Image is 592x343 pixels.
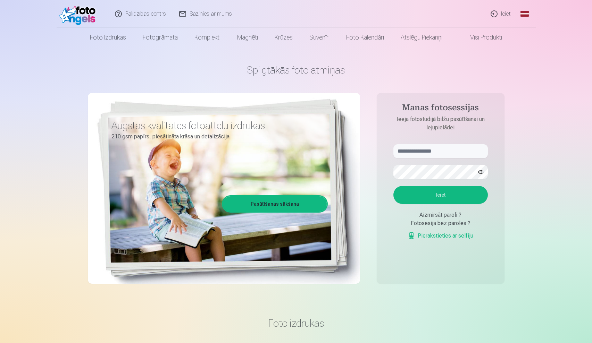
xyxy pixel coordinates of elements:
a: Foto kalendāri [338,28,392,47]
h4: Manas fotosessijas [386,103,495,115]
a: Pasūtīšanas sākšana [223,196,327,212]
a: Krūzes [266,28,301,47]
a: Komplekti [186,28,229,47]
button: Ieiet [393,186,488,204]
a: Fotogrāmata [134,28,186,47]
a: Magnēti [229,28,266,47]
a: Atslēgu piekariņi [392,28,451,47]
h1: Spilgtākās foto atmiņas [88,64,505,76]
h3: Foto izdrukas [93,317,499,329]
div: Fotosesija bez paroles ? [393,219,488,228]
img: /fa1 [59,3,99,25]
p: Ieeja fotostudijā bilžu pasūtīšanai un lejupielādei [386,115,495,132]
div: Aizmirsāt paroli ? [393,211,488,219]
a: Foto izdrukas [82,28,134,47]
a: Suvenīri [301,28,338,47]
p: 210 gsm papīrs, piesātināta krāsa un detalizācija [111,132,323,142]
a: Visi produkti [451,28,510,47]
a: Pierakstieties ar selfiju [408,232,473,240]
h3: Augstas kvalitātes fotoattēlu izdrukas [111,119,323,132]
